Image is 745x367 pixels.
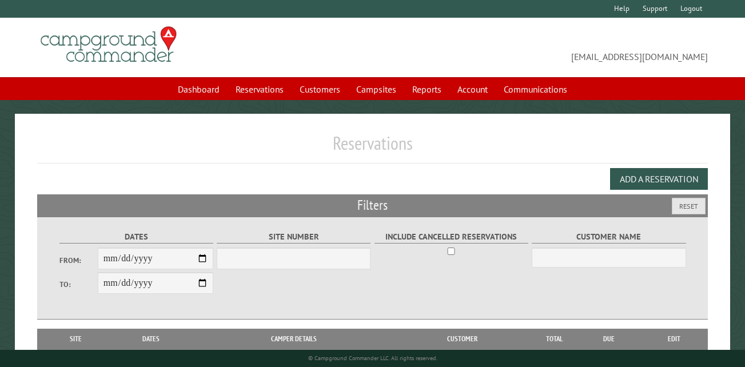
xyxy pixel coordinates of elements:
[640,329,708,349] th: Edit
[108,329,194,349] th: Dates
[375,230,528,244] label: Include Cancelled Reservations
[37,132,708,163] h1: Reservations
[37,194,708,216] h2: Filters
[532,230,686,244] label: Customer Name
[37,22,180,67] img: Campground Commander
[451,78,495,100] a: Account
[229,78,290,100] a: Reservations
[171,78,226,100] a: Dashboard
[308,354,437,362] small: © Campground Commander LLC. All rights reserved.
[393,329,532,349] th: Customer
[577,329,640,349] th: Due
[610,168,708,190] button: Add a Reservation
[59,279,98,290] label: To:
[532,329,577,349] th: Total
[293,78,347,100] a: Customers
[349,78,403,100] a: Campsites
[59,230,213,244] label: Dates
[59,255,98,266] label: From:
[672,198,706,214] button: Reset
[217,230,370,244] label: Site Number
[405,78,448,100] a: Reports
[194,329,393,349] th: Camper Details
[43,329,108,349] th: Site
[497,78,574,100] a: Communications
[373,31,708,63] span: [EMAIL_ADDRESS][DOMAIN_NAME]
